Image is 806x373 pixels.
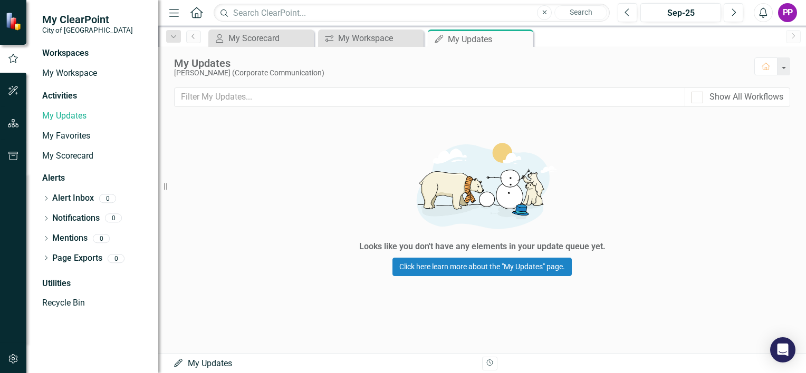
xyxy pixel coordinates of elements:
div: My Updates [448,33,531,46]
a: My Updates [42,110,148,122]
div: Activities [42,90,148,102]
a: My Workspace [321,32,421,45]
button: Search [554,5,607,20]
div: My Scorecard [228,32,311,45]
div: My Workspace [338,32,421,45]
a: My Workspace [42,67,148,80]
img: Getting started [324,132,640,238]
button: Sep-25 [640,3,721,22]
div: 0 [108,254,124,263]
a: My Scorecard [42,150,148,162]
a: Recycle Bin [42,297,148,309]
button: PP [778,3,797,22]
div: Utilities [42,278,148,290]
div: My Updates [173,358,474,370]
div: My Updates [174,57,744,69]
small: City of [GEOGRAPHIC_DATA] [42,26,133,34]
div: Sep-25 [644,7,717,19]
div: 0 [99,194,116,203]
input: Search ClearPoint... [214,4,610,22]
div: 0 [105,214,122,223]
a: Alert Inbox [52,192,94,204]
a: My Scorecard [211,32,311,45]
div: 0 [93,234,110,243]
div: Open Intercom Messenger [770,337,795,362]
a: Click here learn more about the "My Updates" page. [392,258,572,276]
a: My Favorites [42,130,148,142]
a: Notifications [52,212,100,224]
div: Alerts [42,172,148,184]
div: Workspaces [42,47,89,60]
input: Filter My Updates... [174,87,685,107]
a: Mentions [52,232,88,244]
div: Show All Workflows [709,91,783,103]
div: Looks like you don't have any elements in your update queue yet. [359,241,606,253]
a: Page Exports [52,252,102,264]
div: [PERSON_NAME] (Corporate Communication) [174,69,744,77]
span: Search [570,8,592,16]
img: ClearPoint Strategy [5,12,24,31]
span: My ClearPoint [42,13,133,26]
